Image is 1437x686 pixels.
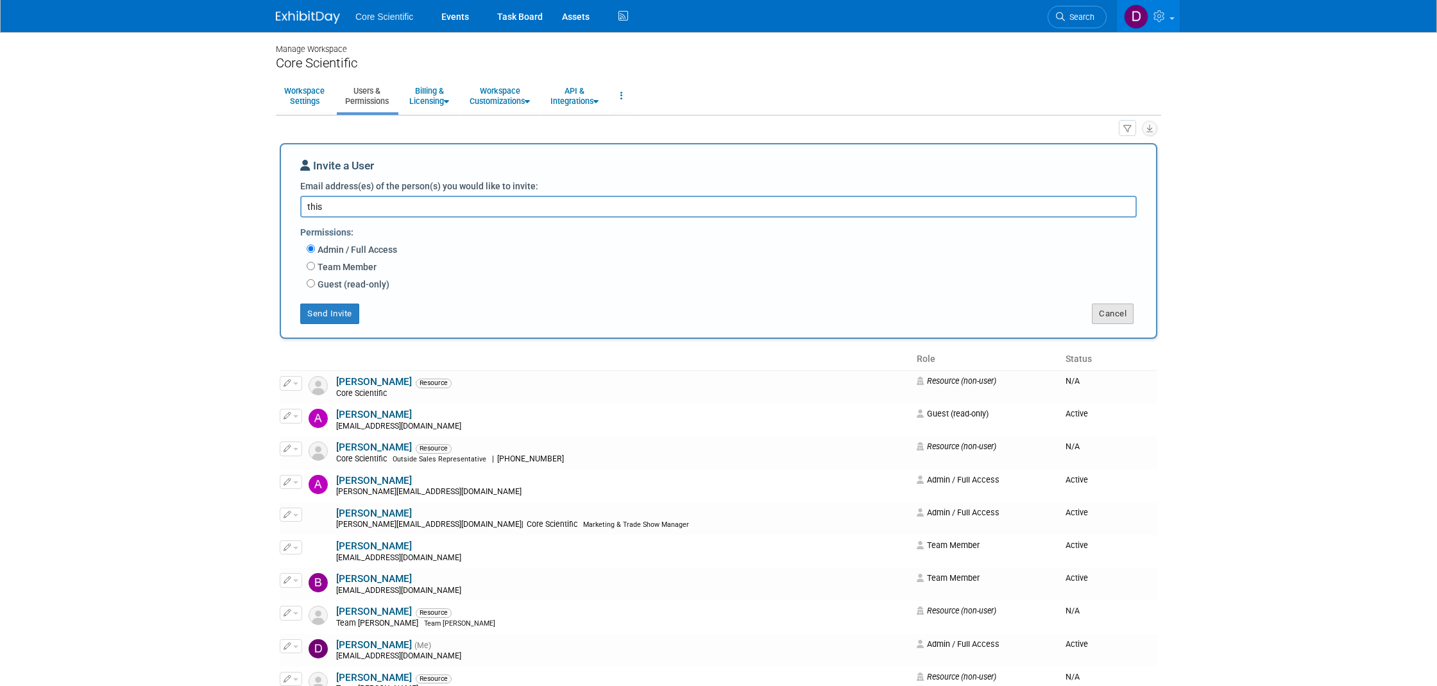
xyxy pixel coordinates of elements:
label: Team Member [315,261,377,273]
img: Resource [309,376,328,395]
div: [EMAIL_ADDRESS][DOMAIN_NAME] [336,553,908,563]
img: Alissa Schlosser [309,508,328,527]
div: [EMAIL_ADDRESS][DOMAIN_NAME] [336,586,908,596]
div: [EMAIL_ADDRESS][DOMAIN_NAME] [336,422,908,432]
span: Team Member [917,573,980,583]
img: Dan Boro [1124,4,1148,29]
img: Resource [309,442,328,461]
span: Active [1066,475,1088,484]
img: Ben Boro [309,573,328,592]
span: Resource (non-user) [917,606,996,615]
span: | [522,520,523,529]
a: Search [1048,6,1107,28]
span: Core Scientific [336,454,391,463]
a: [PERSON_NAME] [336,376,412,388]
a: API &Integrations [542,80,607,112]
span: N/A [1066,442,1080,451]
label: Guest (read-only) [315,278,389,291]
span: Team [PERSON_NAME] [424,619,495,628]
th: Status [1060,348,1157,370]
span: N/A [1066,606,1080,615]
img: Dan Boro [309,639,328,658]
img: ExhibitDay [276,11,340,24]
a: [PERSON_NAME] [336,606,412,617]
th: Role [912,348,1060,370]
span: Admin / Full Access [917,475,999,484]
span: Active [1066,540,1088,550]
span: Active [1066,573,1088,583]
a: [PERSON_NAME] [336,442,412,453]
label: Email address(es) of the person(s) you would like to invite: [300,180,538,193]
span: Resource [416,674,452,683]
a: Billing &Licensing [401,80,457,112]
span: Active [1066,409,1088,418]
a: [PERSON_NAME] [336,573,412,585]
a: [PERSON_NAME] [336,475,412,486]
span: Guest (read-only) [917,409,989,418]
span: | [492,454,494,463]
span: (Me) [414,641,431,650]
span: Team [PERSON_NAME] [336,619,422,628]
a: [PERSON_NAME] [336,540,412,552]
span: Resource (non-user) [917,376,996,386]
label: Admin / Full Access [315,243,397,256]
span: Marketing & Trade Show Manager [583,520,689,529]
div: Permissions: [300,221,1146,242]
div: [PERSON_NAME][EMAIL_ADDRESS][DOMAIN_NAME] [336,520,908,530]
a: [PERSON_NAME] [336,639,412,651]
div: [EMAIL_ADDRESS][DOMAIN_NAME] [336,651,908,662]
img: Alyona Yurchenko [309,540,328,560]
span: Search [1065,12,1094,22]
span: N/A [1066,672,1080,682]
a: Users &Permissions [337,80,397,112]
span: Outside Sales Representative [393,455,486,463]
a: [PERSON_NAME] [336,409,412,420]
div: Core Scientific [276,55,1161,71]
span: Core Scientific [336,389,391,398]
span: Resource (non-user) [917,442,996,451]
div: [PERSON_NAME][EMAIL_ADDRESS][DOMAIN_NAME] [336,487,908,497]
a: [PERSON_NAME] [336,508,412,519]
span: Core Scientific [355,12,413,22]
a: [PERSON_NAME] [336,672,412,683]
span: Admin / Full Access [917,639,999,649]
span: Resource [416,444,452,453]
div: Manage Workspace [276,32,1161,55]
span: Admin / Full Access [917,508,999,517]
button: Send Invite [300,304,359,324]
button: Cancel [1092,304,1134,324]
span: Resource [416,608,452,617]
span: [PHONE_NUMBER] [494,454,568,463]
span: Team Member [917,540,980,550]
div: Invite a User [300,158,1137,180]
img: Resource [309,606,328,625]
span: Active [1066,508,1088,517]
span: Resource (non-user) [917,672,996,682]
span: Resource [416,379,452,388]
img: Alexandra Briordy [309,475,328,494]
span: Core Scientific [523,520,581,529]
img: Abbigail Belshe [309,409,328,428]
span: N/A [1066,376,1080,386]
a: WorkspaceCustomizations [461,80,538,112]
span: Active [1066,639,1088,649]
a: WorkspaceSettings [276,80,333,112]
